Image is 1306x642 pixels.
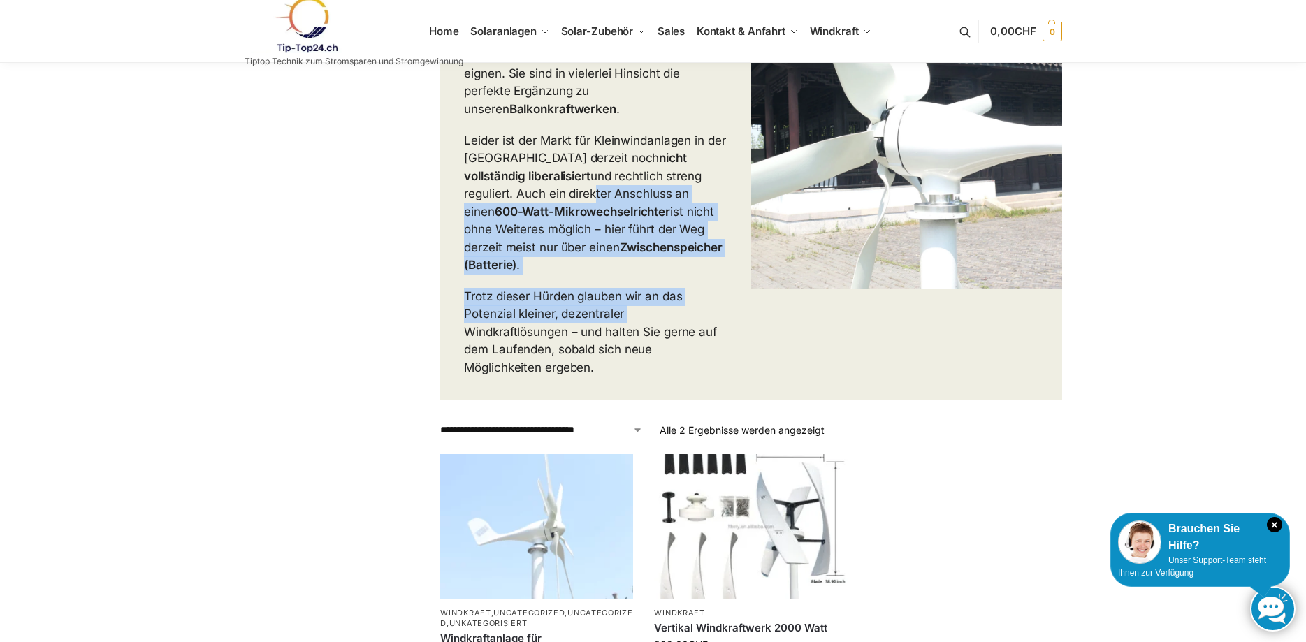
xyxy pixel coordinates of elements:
[654,621,847,635] a: Vertikal Windkraftwerk 2000 Watt
[440,608,632,628] a: Uncategorized
[464,288,727,377] p: Trotz dieser Hürden glauben wir an das Potenzial kleiner, dezentraler Windkraftlösungen – und hal...
[1267,517,1282,532] i: Schließen
[449,618,528,628] a: Unkategorisiert
[464,240,723,272] strong: Zwischenspeicher (Batterie)
[1043,22,1062,41] span: 0
[810,24,859,38] span: Windkraft
[464,132,727,275] p: Leider ist der Markt für Kleinwindanlagen in der [GEOGRAPHIC_DATA] derzeit noch und rechtlich str...
[990,24,1036,38] span: 0,00
[1118,520,1282,554] div: Brauchen Sie Hilfe?
[654,454,847,599] img: Vertikal Windrad
[440,608,633,629] p: , , ,
[440,608,491,618] a: Windkraft
[509,102,616,116] strong: Balkonkraftwerken
[1015,24,1036,38] span: CHF
[1118,555,1266,578] span: Unser Support-Team steht Ihnen zur Verfügung
[654,608,704,618] a: Windkraft
[440,454,633,599] img: Windrad für Balkon und Terrasse
[493,608,565,618] a: Uncategorized
[440,423,643,437] select: Shop-Reihenfolge
[1118,520,1161,564] img: Customer service
[495,205,670,219] strong: 600-Watt-Mikrowechselrichter
[464,151,687,183] strong: nicht vollständig liberalisiert
[245,57,463,66] p: Tiptop Technik zum Stromsparen und Stromgewinnung
[561,24,634,38] span: Solar-Zubehör
[470,24,537,38] span: Solaranlagen
[658,24,685,38] span: Sales
[990,10,1061,52] a: 0,00CHF 0
[697,24,785,38] span: Kontakt & Anfahrt
[660,423,825,437] p: Alle 2 Ergebnisse werden angezeigt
